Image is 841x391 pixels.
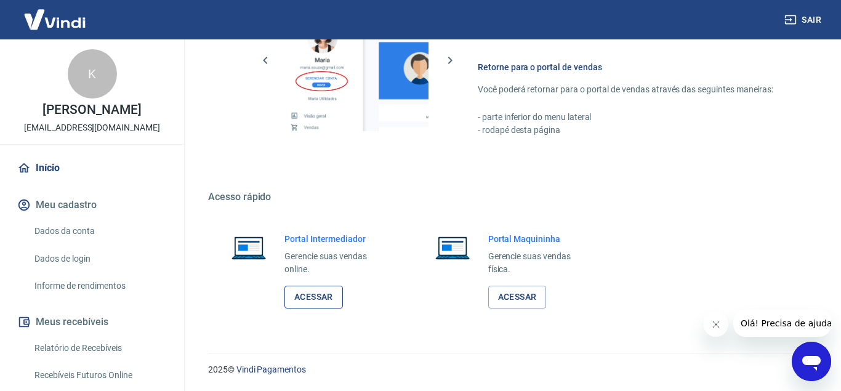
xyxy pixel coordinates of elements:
iframe: Close message [704,312,728,337]
span: Olá! Precisa de ajuda? [7,9,103,18]
p: Gerencie suas vendas física. [488,250,594,276]
a: Recebíveis Futuros Online [30,363,169,388]
a: Início [15,155,169,182]
h6: Retorne para o portal de vendas [478,61,782,73]
iframe: Message from company [733,310,831,337]
h6: Portal Intermediador [284,233,390,245]
a: Relatório de Recebíveis [30,336,169,361]
a: Informe de rendimentos [30,273,169,299]
a: Dados da conta [30,219,169,244]
iframe: Button to launch messaging window [792,342,831,381]
img: Imagem de um notebook aberto [223,233,275,262]
p: [EMAIL_ADDRESS][DOMAIN_NAME] [24,121,160,134]
p: [PERSON_NAME] [42,103,141,116]
a: Vindi Pagamentos [236,365,306,374]
a: Acessar [488,286,547,308]
p: 2025 © [208,363,811,376]
button: Sair [782,9,826,31]
img: Vindi [15,1,95,38]
p: - parte inferior do menu lateral [478,111,782,124]
p: - rodapé desta página [478,124,782,137]
button: Meus recebíveis [15,308,169,336]
a: Dados de login [30,246,169,272]
p: Você poderá retornar para o portal de vendas através das seguintes maneiras: [478,83,782,96]
div: K [68,49,117,99]
p: Gerencie suas vendas online. [284,250,390,276]
a: Acessar [284,286,343,308]
h5: Acesso rápido [208,191,811,203]
img: Imagem de um notebook aberto [427,233,478,262]
button: Meu cadastro [15,191,169,219]
h6: Portal Maquininha [488,233,594,245]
